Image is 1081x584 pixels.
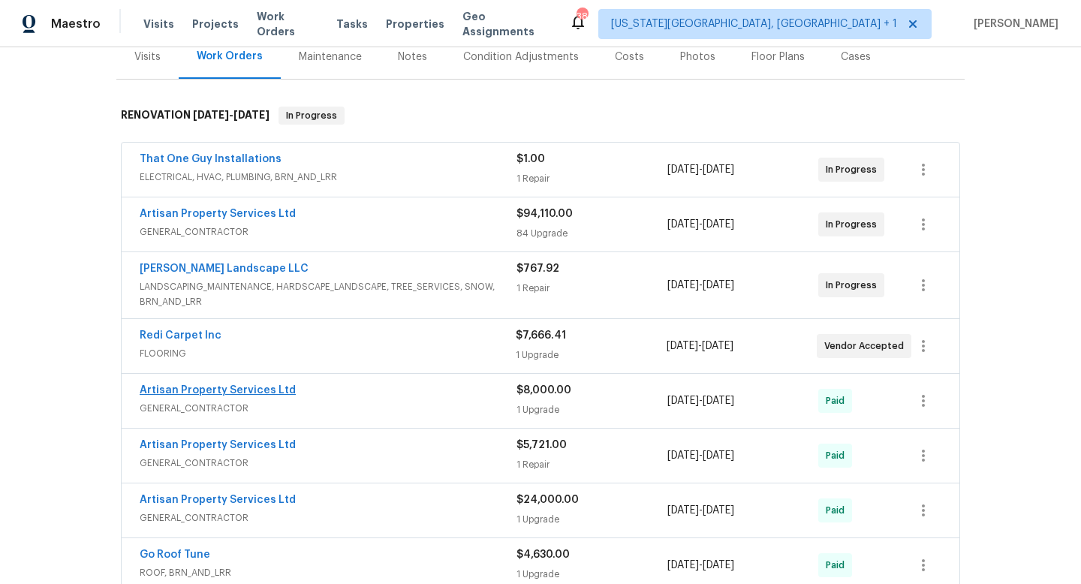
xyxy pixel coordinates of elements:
span: GENERAL_CONTRACTOR [140,456,516,471]
a: Artisan Property Services Ltd [140,440,296,450]
div: Costs [615,50,644,65]
div: 1 Upgrade [516,512,667,527]
span: [DATE] [667,219,699,230]
div: Visits [134,50,161,65]
a: Redi Carpet Inc [140,330,221,341]
span: Work Orders [257,9,318,39]
span: Visits [143,17,174,32]
div: 1 Upgrade [516,402,667,417]
div: 1 Upgrade [516,567,667,582]
h6: RENOVATION [121,107,269,125]
span: ROOF, BRN_AND_LRR [140,565,516,580]
span: [DATE] [703,219,734,230]
a: Artisan Property Services Ltd [140,385,296,396]
span: Vendor Accepted [824,339,910,354]
span: $1.00 [516,154,545,164]
span: - [667,393,734,408]
div: 1 Repair [516,457,667,472]
span: [DATE] [667,164,699,175]
span: Paid [826,448,851,463]
div: 38 [577,9,587,24]
div: Floor Plans [751,50,805,65]
span: - [667,448,734,463]
span: [DATE] [193,110,229,120]
span: [DATE] [702,341,733,351]
span: Paid [826,558,851,573]
span: [DATE] [703,396,734,406]
span: Paid [826,393,851,408]
span: Tasks [336,19,368,29]
span: $24,000.00 [516,495,579,505]
div: 84 Upgrade [516,226,667,241]
a: Artisan Property Services Ltd [140,209,296,219]
span: - [667,503,734,518]
span: [DATE] [703,450,734,461]
a: [PERSON_NAME] Landscape LLC [140,263,309,274]
span: Projects [192,17,239,32]
div: Condition Adjustments [463,50,579,65]
span: $5,721.00 [516,440,567,450]
span: Paid [826,503,851,518]
span: [DATE] [703,560,734,570]
span: GENERAL_CONTRACTOR [140,510,516,525]
span: Properties [386,17,444,32]
div: Notes [398,50,427,65]
div: Maintenance [299,50,362,65]
span: [DATE] [233,110,269,120]
span: [DATE] [667,280,699,290]
span: [DATE] [667,450,699,461]
span: [DATE] [703,164,734,175]
span: In Progress [826,278,883,293]
a: Artisan Property Services Ltd [140,495,296,505]
span: [PERSON_NAME] [968,17,1058,32]
span: - [667,278,734,293]
a: That One Guy Installations [140,154,282,164]
span: $767.92 [516,263,559,274]
span: [US_STATE][GEOGRAPHIC_DATA], [GEOGRAPHIC_DATA] + 1 [611,17,897,32]
span: LANDSCAPING_MAINTENANCE, HARDSCAPE_LANDSCAPE, TREE_SERVICES, SNOW, BRN_AND_LRR [140,279,516,309]
span: - [667,217,734,232]
span: [DATE] [703,280,734,290]
span: [DATE] [703,505,734,516]
span: - [667,339,733,354]
div: RENOVATION [DATE]-[DATE]In Progress [116,92,965,140]
span: - [667,162,734,177]
span: In Progress [826,162,883,177]
div: Photos [680,50,715,65]
span: GENERAL_CONTRACTOR [140,224,516,239]
div: Work Orders [197,49,263,64]
span: In Progress [280,108,343,123]
span: $94,110.00 [516,209,573,219]
span: FLOORING [140,346,516,361]
span: GENERAL_CONTRACTOR [140,401,516,416]
span: Maestro [51,17,101,32]
span: - [193,110,269,120]
div: 1 Repair [516,171,667,186]
a: Go Roof Tune [140,549,210,560]
span: [DATE] [667,505,699,516]
div: Cases [841,50,871,65]
span: $7,666.41 [516,330,566,341]
span: In Progress [826,217,883,232]
span: [DATE] [667,341,698,351]
span: Geo Assignments [462,9,551,39]
span: $4,630.00 [516,549,570,560]
div: 1 Repair [516,281,667,296]
span: [DATE] [667,396,699,406]
div: 1 Upgrade [516,348,666,363]
span: $8,000.00 [516,385,571,396]
span: ELECTRICAL, HVAC, PLUMBING, BRN_AND_LRR [140,170,516,185]
span: [DATE] [667,560,699,570]
span: - [667,558,734,573]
